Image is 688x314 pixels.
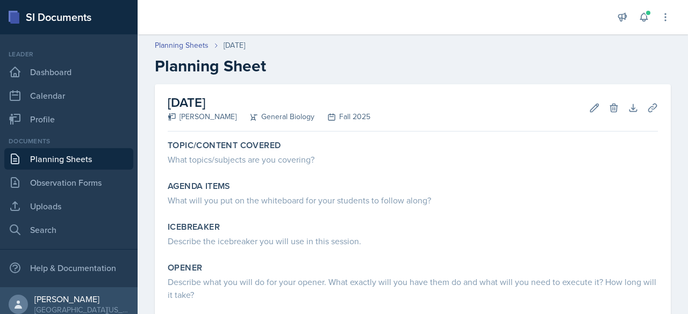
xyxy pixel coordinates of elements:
label: Agenda items [168,181,231,192]
a: Search [4,219,133,240]
h2: Planning Sheet [155,56,671,76]
a: Calendar [4,85,133,106]
div: Leader [4,49,133,59]
a: Uploads [4,195,133,217]
div: Help & Documentation [4,257,133,279]
div: [PERSON_NAME] [168,111,236,122]
div: Describe the icebreaker you will use in this session. [168,235,658,247]
div: [PERSON_NAME] [34,294,129,304]
div: Describe what you will do for your opener. What exactly will you have them do and what will you n... [168,275,658,301]
a: Dashboard [4,61,133,83]
label: Opener [168,262,202,273]
label: Icebreaker [168,222,220,232]
div: What topics/subjects are you covering? [168,153,658,166]
div: General Biology [236,111,314,122]
div: [DATE] [224,40,245,51]
div: Fall 2025 [314,111,370,122]
a: Planning Sheets [155,40,209,51]
h2: [DATE] [168,93,370,112]
div: Documents [4,136,133,146]
div: What will you put on the whiteboard for your students to follow along? [168,194,658,207]
a: Observation Forms [4,172,133,193]
label: Topic/Content Covered [168,140,281,151]
a: Profile [4,108,133,130]
a: Planning Sheets [4,148,133,170]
